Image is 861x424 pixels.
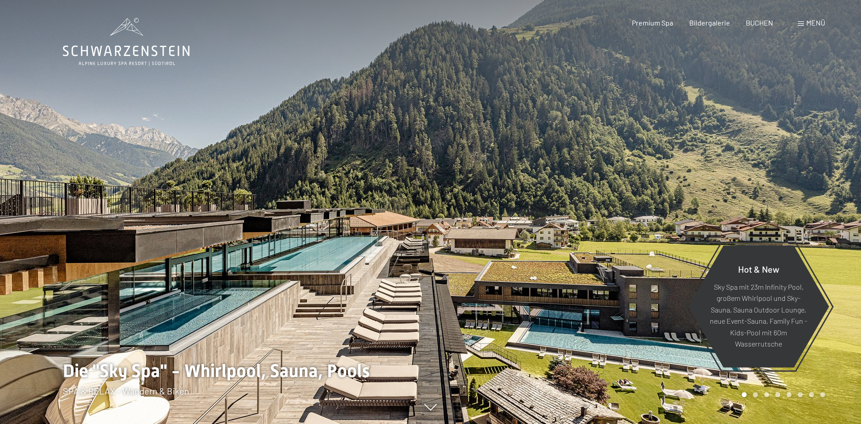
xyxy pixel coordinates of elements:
div: Carousel Page 2 [753,392,758,397]
div: Carousel Page 6 [798,392,803,397]
a: Hot & New Sky Spa mit 23m Infinity Pool, großem Whirlpool und Sky-Sauna, Sauna Outdoor Lounge, ne... [687,245,830,368]
a: Premium Spa [632,18,673,27]
a: BUCHEN [746,18,773,27]
div: Carousel Page 7 [809,392,814,397]
div: Carousel Page 3 [764,392,769,397]
div: Carousel Page 8 [820,392,825,397]
div: Carousel Page 1 (Current Slide) [742,392,747,397]
a: Bildergalerie [689,18,730,27]
div: Carousel Page 5 [787,392,791,397]
div: Carousel Page 4 [775,392,780,397]
span: Hot & New [738,263,779,274]
div: Carousel Pagination [739,392,825,397]
span: Menü [806,18,825,27]
p: Sky Spa mit 23m Infinity Pool, großem Whirlpool und Sky-Sauna, Sauna Outdoor Lounge, neue Event-S... [710,281,807,350]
